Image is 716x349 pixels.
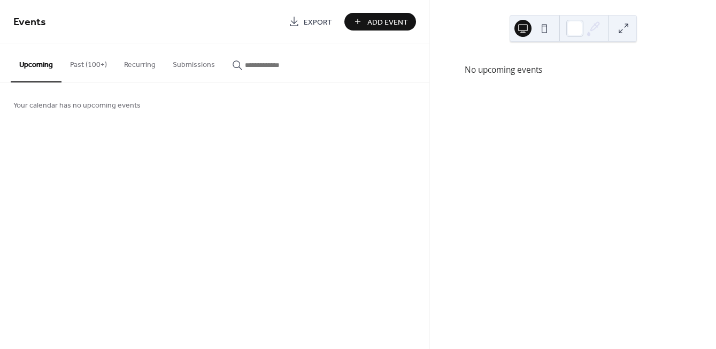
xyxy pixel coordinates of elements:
button: Recurring [116,43,164,81]
span: Add Event [367,17,408,28]
span: Your calendar has no upcoming events [13,100,141,111]
a: Export [281,13,340,31]
span: Events [13,12,46,33]
span: Export [304,17,332,28]
button: Add Event [344,13,416,31]
button: Past (100+) [61,43,116,81]
div: No upcoming events [465,64,681,76]
button: Upcoming [11,43,61,82]
button: Submissions [164,43,224,81]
